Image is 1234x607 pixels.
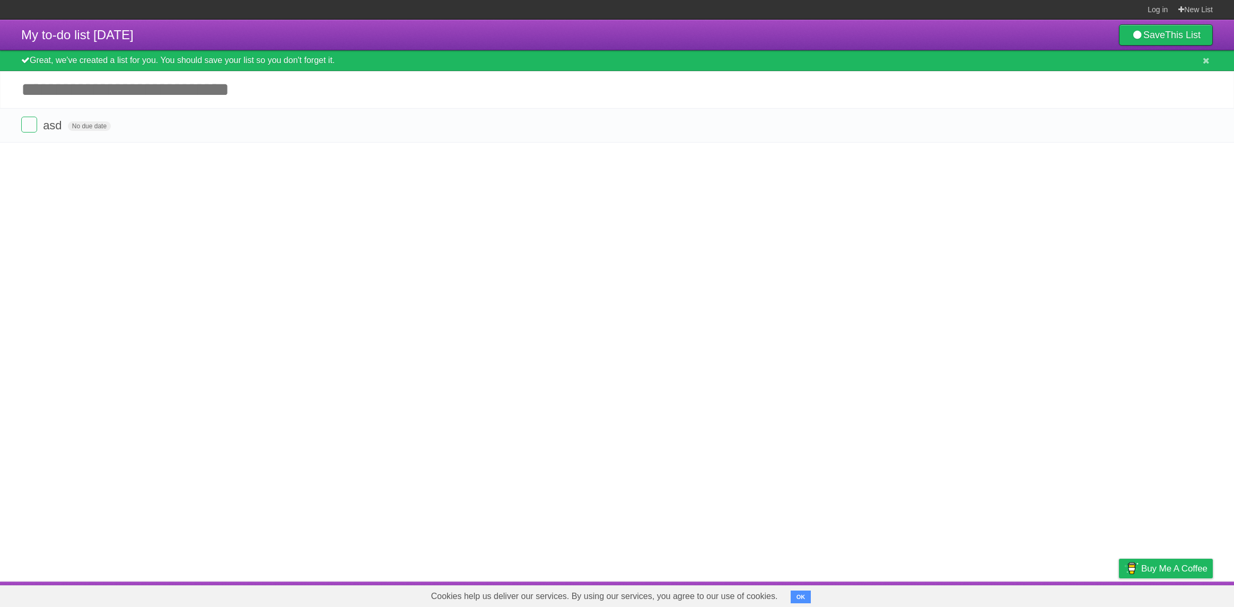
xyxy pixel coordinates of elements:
a: Buy me a coffee [1119,559,1213,578]
span: My to-do list [DATE] [21,28,134,42]
a: SaveThis List [1119,24,1213,46]
button: OK [791,591,811,603]
label: Done [21,117,37,133]
span: No due date [68,121,111,131]
a: Suggest a feature [1146,584,1213,604]
img: Buy me a coffee [1124,559,1139,577]
span: asd [43,119,64,132]
a: Terms [1069,584,1092,604]
span: Buy me a coffee [1141,559,1207,578]
a: Developers [1013,584,1056,604]
a: Privacy [1105,584,1133,604]
b: This List [1165,30,1201,40]
span: Cookies help us deliver our services. By using our services, you agree to our use of cookies. [421,586,789,607]
a: About [978,584,1000,604]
